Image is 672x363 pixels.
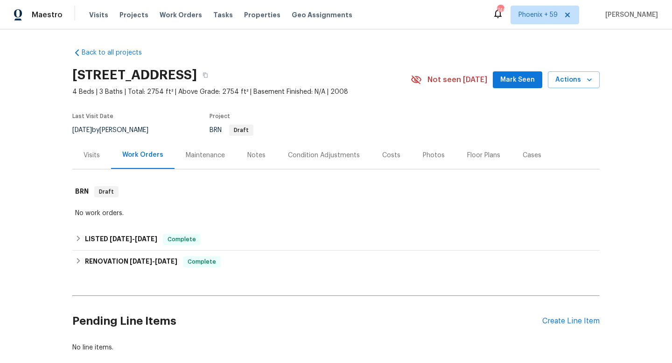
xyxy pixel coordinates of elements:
[186,151,225,160] div: Maintenance
[110,236,157,242] span: -
[230,127,252,133] span: Draft
[72,87,411,97] span: 4 Beds | 3 Baths | Total: 2754 ft² | Above Grade: 2754 ft² | Basement Finished: N/A | 2008
[497,6,504,15] div: 740
[210,127,253,133] span: BRN
[210,113,230,119] span: Project
[130,258,152,265] span: [DATE]
[164,235,200,244] span: Complete
[72,300,542,343] h2: Pending Line Items
[155,258,177,265] span: [DATE]
[160,10,202,20] span: Work Orders
[518,10,558,20] span: Phoenix + 59
[72,125,160,136] div: by [PERSON_NAME]
[213,12,233,18] span: Tasks
[75,186,89,197] h6: BRN
[72,343,600,352] div: No line items.
[288,151,360,160] div: Condition Adjustments
[135,236,157,242] span: [DATE]
[72,251,600,273] div: RENOVATION [DATE]-[DATE]Complete
[72,113,113,119] span: Last Visit Date
[32,10,63,20] span: Maestro
[95,187,118,196] span: Draft
[84,151,100,160] div: Visits
[602,10,658,20] span: [PERSON_NAME]
[423,151,445,160] div: Photos
[72,177,600,207] div: BRN Draft
[542,317,600,326] div: Create Line Item
[75,209,597,218] div: No work orders.
[130,258,177,265] span: -
[184,257,220,266] span: Complete
[122,150,163,160] div: Work Orders
[548,71,600,89] button: Actions
[72,127,92,133] span: [DATE]
[467,151,500,160] div: Floor Plans
[119,10,148,20] span: Projects
[197,67,214,84] button: Copy Address
[523,151,541,160] div: Cases
[244,10,280,20] span: Properties
[72,70,197,80] h2: [STREET_ADDRESS]
[85,234,157,245] h6: LISTED
[247,151,266,160] div: Notes
[292,10,352,20] span: Geo Assignments
[85,256,177,267] h6: RENOVATION
[110,236,132,242] span: [DATE]
[500,74,535,86] span: Mark Seen
[555,74,592,86] span: Actions
[72,48,162,57] a: Back to all projects
[72,228,600,251] div: LISTED [DATE]-[DATE]Complete
[89,10,108,20] span: Visits
[493,71,542,89] button: Mark Seen
[427,75,487,84] span: Not seen [DATE]
[382,151,400,160] div: Costs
